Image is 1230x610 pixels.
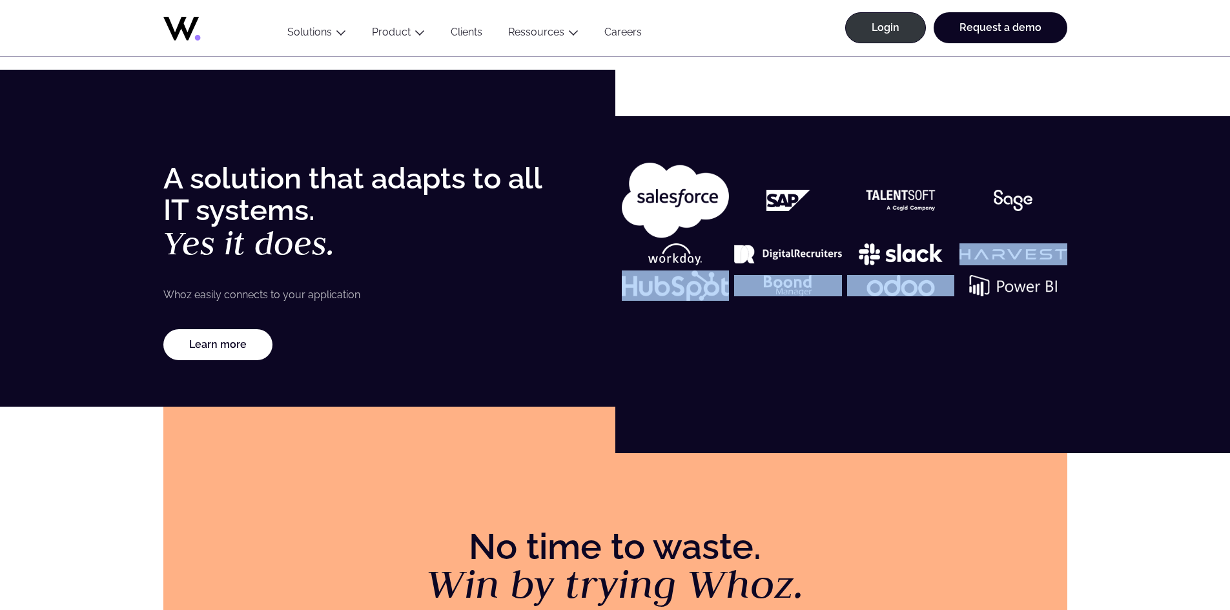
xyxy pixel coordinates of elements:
[163,329,272,360] a: Learn more
[438,26,495,43] a: Clients
[359,26,438,43] button: Product
[508,26,564,38] a: Ressources
[163,163,564,261] h3: A solution that adapts to all IT systems.
[934,12,1067,43] a: Request a demo
[163,287,564,303] p: Whoz easily connects to your application
[845,12,926,43] a: Login
[163,221,334,264] em: Yes it does.
[591,26,655,43] a: Careers
[495,26,591,43] button: Ressources
[427,558,804,610] em: Win by trying Whoz.
[1145,525,1212,592] iframe: Chatbot
[393,493,837,604] p: No time to waste.
[372,26,411,38] a: Product
[274,26,359,43] button: Solutions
